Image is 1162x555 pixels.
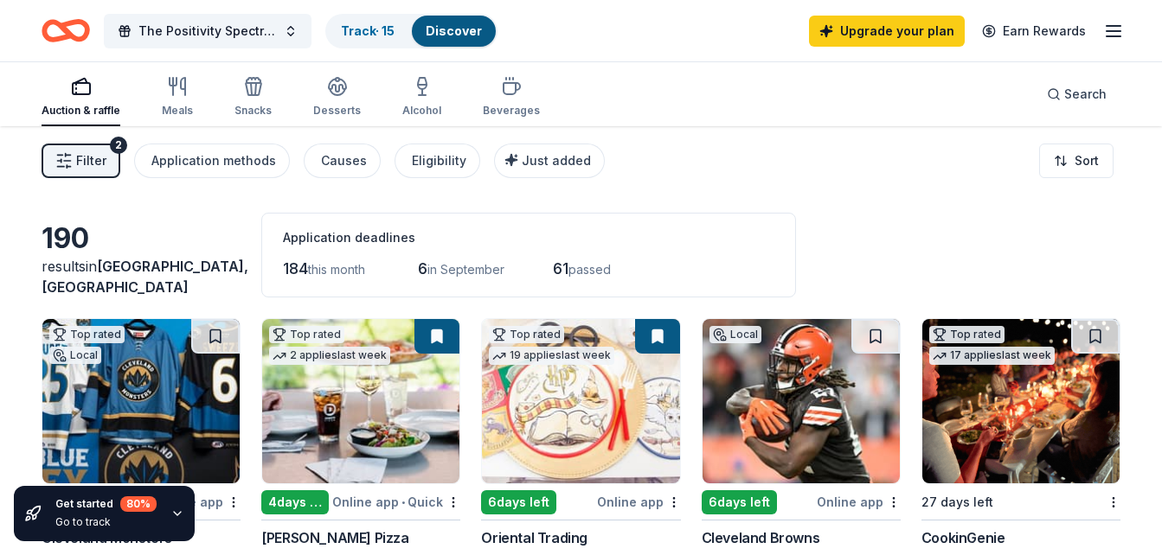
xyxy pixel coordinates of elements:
[308,262,365,277] span: this month
[922,319,1120,483] img: Image for CookinGenie
[929,347,1055,365] div: 17 applies last week
[568,262,611,277] span: passed
[418,259,427,277] span: 6
[42,221,241,256] div: 190
[483,104,540,118] div: Beverages
[55,496,157,512] div: Get started
[426,23,482,38] a: Discover
[42,258,248,296] span: [GEOGRAPHIC_DATA], [GEOGRAPHIC_DATA]
[341,23,395,38] a: Track· 15
[489,347,614,365] div: 19 applies last week
[49,326,125,343] div: Top rated
[134,144,290,178] button: Application methods
[325,14,498,48] button: Track· 15Discover
[104,14,311,48] button: The Positivity Spectrum's Quiet [DATE]
[234,104,272,118] div: Snacks
[1033,77,1120,112] button: Search
[42,104,120,118] div: Auction & raffle
[412,150,466,171] div: Eligibility
[151,150,276,171] div: Application methods
[395,144,480,178] button: Eligibility
[262,319,459,483] img: Image for Dewey's Pizza
[522,153,591,168] span: Just added
[42,10,90,51] a: Home
[427,262,504,277] span: in September
[304,144,381,178] button: Causes
[49,347,101,364] div: Local
[921,492,993,513] div: 27 days left
[702,490,777,514] div: 6 days left
[42,256,241,297] div: results
[929,326,1005,343] div: Top rated
[401,495,405,509] span: •
[817,491,901,513] div: Online app
[138,21,277,41] span: The Positivity Spectrum's Quiet [DATE]
[482,319,679,483] img: Image for Oriental Trading
[55,515,157,529] div: Go to track
[332,491,460,513] div: Online app Quick
[42,258,248,296] span: in
[313,69,361,126] button: Desserts
[321,150,367,171] div: Causes
[110,137,127,154] div: 2
[702,527,820,548] div: Cleveland Browns
[162,104,193,118] div: Meals
[709,326,761,343] div: Local
[703,319,900,483] img: Image for Cleveland Browns
[283,227,774,248] div: Application deadlines
[269,347,390,365] div: 2 applies last week
[809,16,965,47] a: Upgrade your plan
[553,259,568,277] span: 61
[483,69,540,126] button: Beverages
[42,144,120,178] button: Filter2
[972,16,1096,47] a: Earn Rewards
[283,259,308,277] span: 184
[269,326,344,343] div: Top rated
[42,69,120,126] button: Auction & raffle
[234,69,272,126] button: Snacks
[261,527,408,548] div: [PERSON_NAME] Pizza
[597,491,681,513] div: Online app
[489,326,564,343] div: Top rated
[402,104,441,118] div: Alcohol
[162,69,193,126] button: Meals
[1075,150,1099,171] span: Sort
[76,150,106,171] span: Filter
[921,527,1005,548] div: CookinGenie
[313,104,361,118] div: Desserts
[1064,84,1107,105] span: Search
[42,319,240,483] img: Image for Cleveland Monsters
[494,144,605,178] button: Just added
[481,490,556,514] div: 6 days left
[481,527,587,548] div: Oriental Trading
[402,69,441,126] button: Alcohol
[120,496,157,512] div: 80 %
[1039,144,1114,178] button: Sort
